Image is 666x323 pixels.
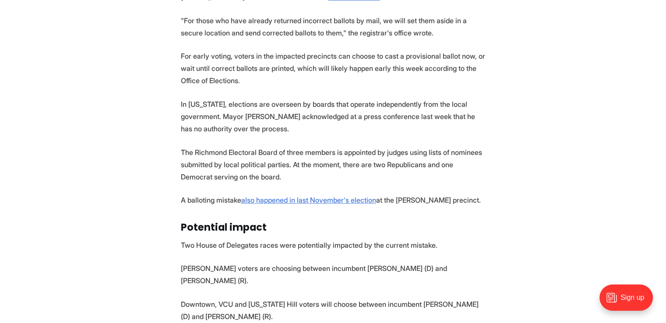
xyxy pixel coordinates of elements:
[181,14,486,39] p: "For those who have already returned incorrect ballots by mail, we will set them aside in a secur...
[181,262,486,287] p: [PERSON_NAME] voters are choosing between incumbent [PERSON_NAME] (D) and [PERSON_NAME] (R).
[241,196,376,204] a: also happened in last November's election
[181,146,486,183] p: The Richmond Electoral Board of three members is appointed by judges using lists of nominees subm...
[181,222,486,233] h3: Potential impact
[181,298,486,323] p: Downtown, VCU and [US_STATE] Hill voters will choose between incumbent [PERSON_NAME] (D) and [PER...
[592,280,666,323] iframe: portal-trigger
[181,50,486,87] p: For early voting, voters in the impacted precincts can choose to cast a provisional ballot now, o...
[181,98,486,135] p: In [US_STATE], elections are overseen by boards that operate independently from the local governm...
[181,239,486,251] p: Two House of Delegates races were potentially impacted by the current mistake.
[181,194,486,206] p: A balloting mistake at the [PERSON_NAME] precinct.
